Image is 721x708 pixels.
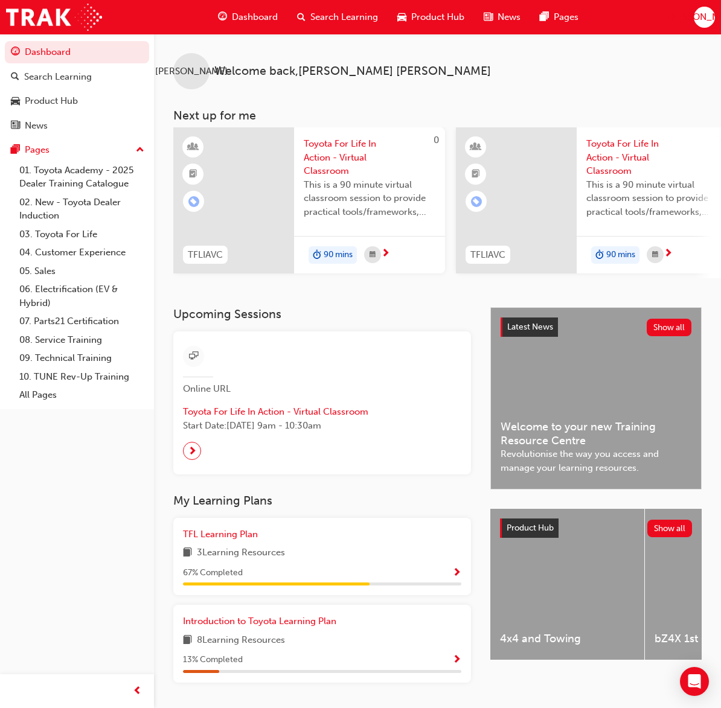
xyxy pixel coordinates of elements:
span: 90 mins [324,248,353,262]
span: 90 mins [606,248,635,262]
span: calendar-icon [652,247,658,263]
span: book-icon [183,633,192,648]
span: This is a 90 minute virtual classroom session to provide practical tools/frameworks, behaviours a... [586,178,718,219]
a: Product HubShow all [500,518,692,538]
span: TFL Learning Plan [183,529,258,540]
span: pages-icon [540,10,549,25]
a: Dashboard [5,41,149,63]
span: guage-icon [11,47,20,58]
a: pages-iconPages [530,5,588,30]
div: Search Learning [24,70,92,84]
button: [PERSON_NAME] [694,7,715,28]
span: 0 [434,135,439,145]
span: Product Hub [411,10,464,24]
a: 07. Parts21 Certification [14,312,149,331]
span: sessionType_ONLINE_URL-icon [189,349,198,364]
h3: Upcoming Sessions [173,307,471,321]
span: TFLIAVC [188,248,223,262]
a: 03. Toyota For Life [14,225,149,244]
a: 08. Service Training [14,331,149,349]
span: car-icon [397,10,406,25]
span: This is a 90 minute virtual classroom session to provide practical tools/frameworks, behaviours a... [304,178,435,219]
h3: Next up for me [154,109,721,123]
div: Pages [25,143,50,157]
span: Show Progress [452,568,461,579]
span: search-icon [11,72,19,83]
img: Trak [6,4,102,31]
span: book-icon [183,546,192,561]
span: 3 Learning Resources [197,546,285,561]
span: Dashboard [232,10,278,24]
h3: My Learning Plans [173,494,471,508]
a: 01. Toyota Academy - 2025 Dealer Training Catalogue [14,161,149,193]
a: 4x4 and Towing [490,509,644,660]
span: car-icon [11,96,20,107]
span: learningResourceType_INSTRUCTOR_LED-icon [189,139,197,155]
button: Show all [647,520,693,537]
a: Search Learning [5,66,149,88]
button: DashboardSearch LearningProduct HubNews [5,39,149,139]
span: booktick-icon [189,167,197,182]
button: Pages [5,139,149,161]
a: car-iconProduct Hub [388,5,474,30]
div: Product Hub [25,94,78,108]
span: TFLIAVC [470,248,505,262]
a: 05. Sales [14,262,149,281]
span: learningResourceType_INSTRUCTOR_LED-icon [472,139,480,155]
span: Toyota For Life In Action - Virtual Classroom [304,137,435,178]
a: guage-iconDashboard [208,5,287,30]
span: next-icon [188,442,197,459]
a: 04. Customer Experience [14,243,149,262]
span: prev-icon [133,684,142,699]
span: Show Progress [452,655,461,666]
span: 13 % Completed [183,653,243,667]
span: Latest News [507,322,553,332]
a: News [5,115,149,137]
span: up-icon [136,142,144,158]
span: Product Hub [507,523,554,533]
span: Pages [554,10,578,24]
span: pages-icon [11,145,20,156]
span: calendar-icon [370,247,376,263]
span: Toyota For Life In Action - Virtual Classroom [586,137,718,178]
span: Introduction to Toyota Learning Plan [183,616,336,627]
a: Introduction to Toyota Learning Plan [183,614,341,628]
span: duration-icon [595,247,604,263]
a: TFL Learning Plan [183,528,263,541]
button: Show Progress [452,566,461,581]
span: Welcome back , [PERSON_NAME] [PERSON_NAME] [214,65,491,78]
a: Latest NewsShow allWelcome to your new Training Resource CentreRevolutionise the way you access a... [490,307,702,490]
div: Open Intercom Messenger [680,667,709,696]
span: Start Date: [DATE] 9am - 10:30am [183,419,461,433]
a: news-iconNews [474,5,530,30]
span: 8 Learning Resources [197,633,285,648]
span: guage-icon [218,10,227,25]
span: Search Learning [310,10,378,24]
a: 02. New - Toyota Dealer Induction [14,193,149,225]
span: Toyota For Life In Action - Virtual Classroom [183,405,461,419]
span: news-icon [484,10,493,25]
span: 67 % Completed [183,566,243,580]
span: next-icon [381,249,390,260]
span: news-icon [11,121,20,132]
span: Online URL [183,382,243,396]
button: Show all [647,319,692,336]
a: 10. TUNE Rev-Up Training [14,368,149,386]
a: 06. Electrification (EV & Hybrid) [14,280,149,312]
span: learningRecordVerb_ENROLL-icon [471,196,482,207]
span: [PERSON_NAME] [155,65,228,78]
a: Online URLToyota For Life In Action - Virtual ClassroomStart Date:[DATE] 9am - 10:30am [183,341,461,465]
a: search-iconSearch Learning [287,5,388,30]
span: 4x4 and Towing [500,632,635,646]
span: News [498,10,521,24]
a: Latest NewsShow all [501,317,691,337]
span: next-icon [664,249,673,260]
a: 09. Technical Training [14,349,149,368]
span: duration-icon [313,247,321,263]
a: 0TFLIAVCToyota For Life In Action - Virtual ClassroomThis is a 90 minute virtual classroom sessio... [173,127,445,273]
span: Welcome to your new Training Resource Centre [501,420,691,447]
span: learningRecordVerb_ENROLL-icon [188,196,199,207]
span: Revolutionise the way you access and manage your learning resources. [501,447,691,474]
